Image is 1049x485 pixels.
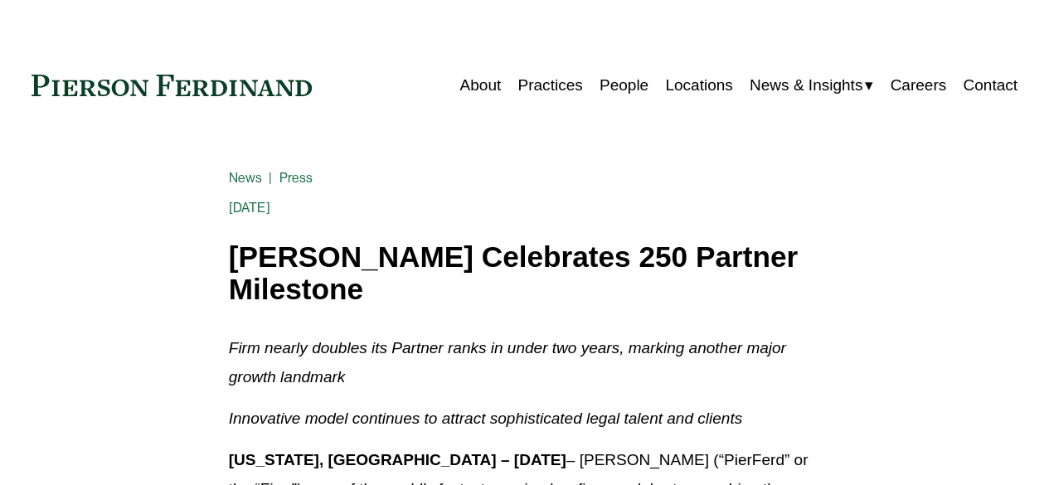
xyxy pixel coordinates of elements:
[279,170,313,186] a: Press
[229,410,742,427] em: Innovative model continues to attract sophisticated legal talent and clients
[229,170,263,186] a: News
[229,451,566,468] strong: [US_STATE], [GEOGRAPHIC_DATA] – [DATE]
[600,70,648,101] a: People
[665,70,732,101] a: Locations
[964,70,1018,101] a: Contact
[229,200,270,216] span: [DATE]
[229,339,790,385] em: Firm nearly doubles its Partner ranks in under two years, marking another major growth landmark
[460,70,502,101] a: About
[518,70,583,101] a: Practices
[229,241,820,305] h1: [PERSON_NAME] Celebrates 250 Partner Milestone
[891,70,947,101] a: Careers
[750,71,862,99] span: News & Insights
[750,70,873,101] a: folder dropdown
